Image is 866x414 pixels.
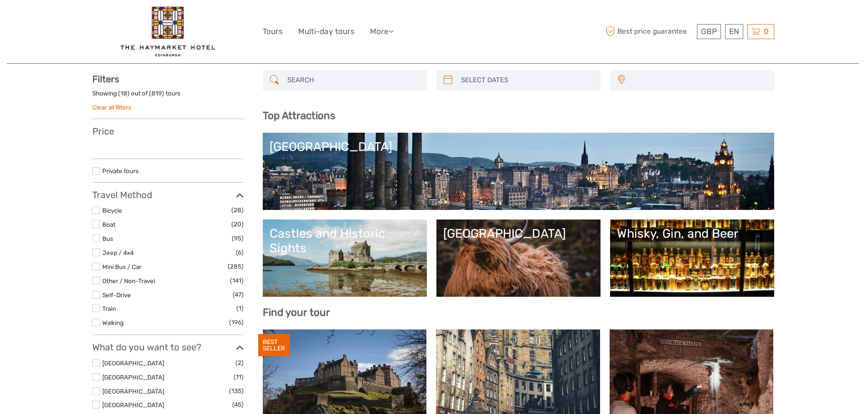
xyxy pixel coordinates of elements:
span: (1) [236,303,244,314]
strong: Filters [92,74,119,85]
input: SEARCH [284,72,422,88]
a: Whisky, Gin, and Beer [617,226,767,290]
a: [GEOGRAPHIC_DATA] [102,401,164,409]
label: 819 [151,89,162,98]
span: 0 [762,27,770,36]
b: Find your tour [263,306,330,319]
div: [GEOGRAPHIC_DATA] [443,226,594,241]
span: (20) [231,219,244,229]
a: [GEOGRAPHIC_DATA] [102,374,164,381]
a: Jeep / 4x4 [102,249,134,256]
a: More [370,25,394,38]
div: EN [725,24,743,39]
a: Walking [102,319,124,326]
div: BEST SELLER [258,334,290,357]
input: SELECT DATES [457,72,596,88]
h3: What do you want to see? [92,342,244,353]
span: (45) [232,399,244,410]
img: 2426-e9e67c72-e0e4-4676-a79c-1d31c490165d_logo_big.jpg [120,7,215,56]
h3: Travel Method [92,190,244,200]
a: Bicycle [102,207,122,214]
a: Train [102,305,116,312]
a: [GEOGRAPHIC_DATA] [270,140,767,203]
span: Best price guarantee [604,24,695,39]
div: [GEOGRAPHIC_DATA] [270,140,767,154]
a: Private tours [102,167,139,175]
span: (6) [236,247,244,258]
span: (285) [228,261,244,272]
div: Castles and Historic Sights [270,226,420,256]
span: (95) [232,233,244,244]
span: (141) [230,275,244,286]
a: Multi-day tours [298,25,355,38]
a: [GEOGRAPHIC_DATA] [102,359,164,367]
a: Bus [102,235,113,242]
div: Whisky, Gin, and Beer [617,226,767,241]
a: Boat [102,221,115,228]
a: [GEOGRAPHIC_DATA] [102,388,164,395]
span: (28) [231,205,244,215]
b: Top Attractions [263,110,335,122]
h3: Price [92,126,244,137]
a: Tours [263,25,283,38]
span: (196) [229,317,244,328]
a: Clear all filters [92,104,131,111]
a: Self-Drive [102,291,131,299]
span: (135) [229,386,244,396]
a: Other / Non-Travel [102,277,155,284]
span: GBP [701,27,717,36]
div: Showing ( ) out of ( ) tours [92,89,244,103]
span: (47) [233,289,244,300]
span: (2) [235,358,244,368]
label: 18 [120,89,127,98]
span: (11) [234,372,244,382]
a: Mini Bus / Car [102,263,141,270]
a: [GEOGRAPHIC_DATA] [443,226,594,290]
a: Castles and Historic Sights [270,226,420,290]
